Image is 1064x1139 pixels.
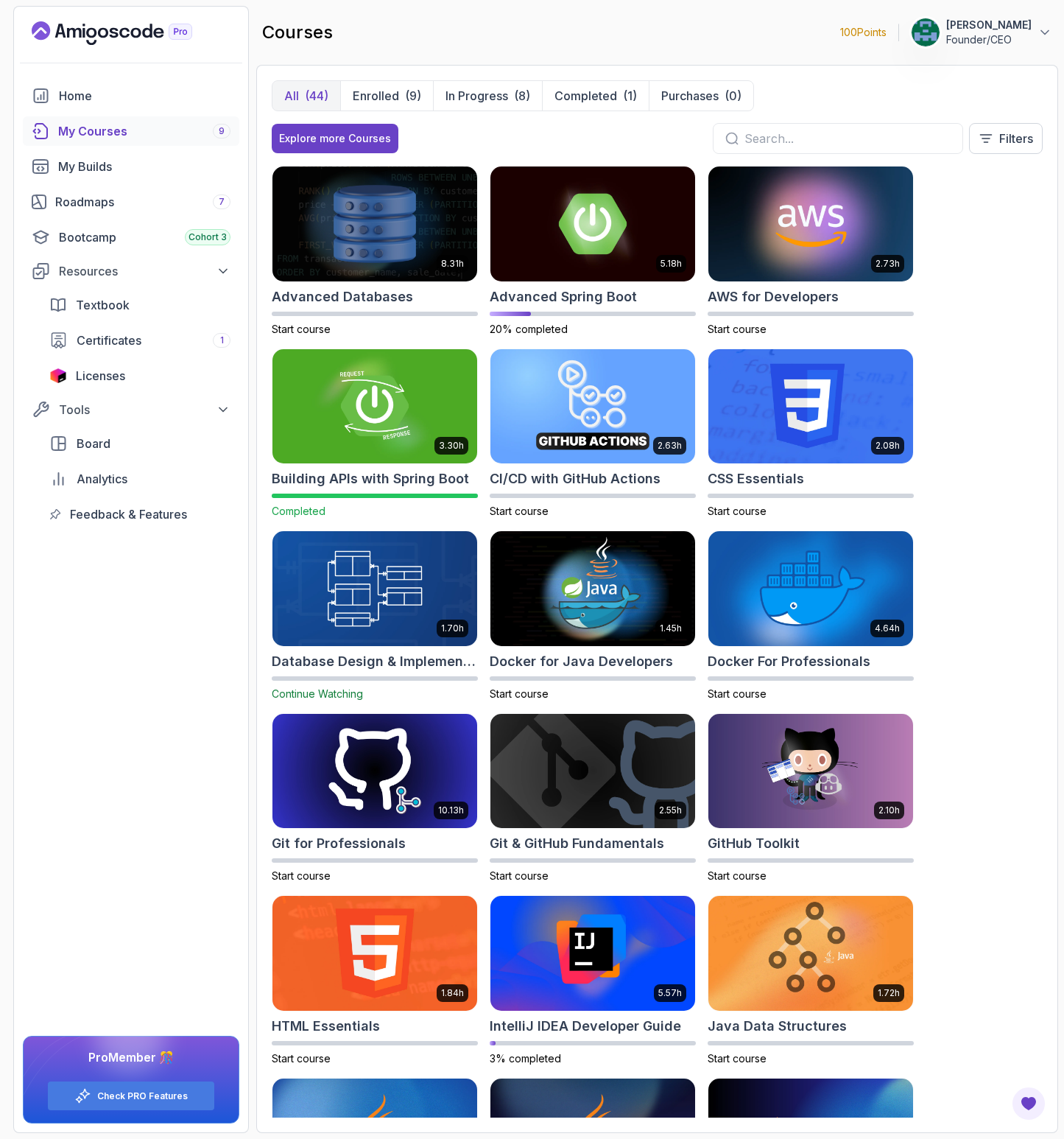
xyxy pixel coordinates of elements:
[58,158,230,175] div: My Builds
[708,896,913,1011] img: Java Data Structures card
[47,1081,215,1111] button: Check PRO Features
[272,81,340,111] button: All(44)
[708,323,767,335] span: Start course
[659,805,682,816] p: 2.55h
[661,87,719,105] p: Purchases
[708,505,767,517] span: Start course
[725,87,741,105] div: (0)
[708,287,839,307] h2: AWS for Developers
[490,469,660,489] h2: CI/CD with GitHub Actions
[490,896,695,1011] img: IntelliJ IDEA Developer Guide card
[542,81,649,111] button: Completed(1)
[272,869,331,882] span: Start course
[708,833,800,854] h2: GitHub Toolkit
[272,287,413,307] h2: Advanced Databases
[76,296,130,314] span: Textbook
[77,332,141,349] span: Certificates
[272,687,363,700] span: Continue Watching
[23,222,239,252] a: bootcamp
[708,469,804,489] h2: CSS Essentials
[40,361,239,390] a: licenses
[40,326,239,355] a: certificates
[55,193,230,211] div: Roadmaps
[875,258,900,270] p: 2.73h
[23,116,239,146] a: courses
[490,869,549,882] span: Start course
[490,714,695,829] img: Git & GitHub Fundamentals card
[490,1016,681,1037] h2: IntelliJ IDEA Developer Guide
[59,87,230,105] div: Home
[70,505,187,523] span: Feedback & Features
[875,440,900,452] p: 2.08h
[658,987,682,999] p: 5.57h
[999,130,1033,147] p: Filters
[40,500,239,529] a: feedback
[189,231,227,243] span: Cohort 3
[32,21,226,45] a: Landing page
[490,323,568,335] span: 20% completed
[284,87,299,105] p: All
[441,623,464,634] p: 1.70h
[23,81,239,111] a: home
[490,1052,561,1065] span: 3% completed
[660,258,682,270] p: 5.18h
[23,152,239,181] a: builds
[23,258,239,284] button: Resources
[490,166,696,337] a: Advanced Spring Boot card5.18hAdvanced Spring Boot20% completed
[490,651,673,672] h2: Docker for Java Developers
[490,687,549,700] span: Start course
[405,87,421,105] div: (9)
[305,87,328,105] div: (44)
[878,805,900,816] p: 2.10h
[23,187,239,217] a: roadmaps
[441,258,464,270] p: 8.31h
[490,895,696,1066] a: IntelliJ IDEA Developer Guide card5.57hIntelliJ IDEA Developer Guide3% completed
[490,833,664,854] h2: Git & GitHub Fundamentals
[649,81,753,111] button: Purchases(0)
[77,435,110,452] span: Board
[708,687,767,700] span: Start course
[878,987,900,999] p: 1.72h
[272,1052,331,1065] span: Start course
[708,1052,767,1065] span: Start course
[272,167,477,281] img: Advanced Databases card
[219,196,225,208] span: 7
[912,18,940,46] img: user profile image
[911,18,1052,47] button: user profile image[PERSON_NAME]Founder/CEO
[439,440,464,452] p: 3.30h
[441,987,464,999] p: 1.84h
[272,1016,380,1037] h2: HTML Essentials
[660,623,682,634] p: 1.45h
[946,32,1032,47] p: Founder/CEO
[708,167,913,281] img: AWS for Developers card
[58,122,230,140] div: My Courses
[490,505,549,517] span: Start course
[220,334,224,346] span: 1
[40,464,239,494] a: analytics
[59,262,230,280] div: Resources
[272,323,331,335] span: Start course
[554,87,617,105] p: Completed
[445,87,508,105] p: In Progress
[433,81,542,111] button: In Progress(8)
[708,1016,847,1037] h2: Java Data Structures
[272,124,398,153] button: Explore more Courses
[49,368,67,383] img: jetbrains icon
[514,87,530,105] div: (8)
[262,21,333,44] h2: courses
[272,469,469,489] h2: Building APIs with Spring Boot
[875,623,900,634] p: 4.64h
[77,470,127,488] span: Analytics
[708,531,913,646] img: Docker For Professionals card
[438,805,464,816] p: 10.13h
[623,87,637,105] div: (1)
[340,81,433,111] button: Enrolled(9)
[744,130,951,147] input: Search...
[76,367,125,385] span: Licenses
[40,290,239,320] a: textbook
[272,833,406,854] h2: Git for Professionals
[272,530,478,701] a: Database Design & Implementation card1.70hDatabase Design & ImplementationContinue Watching
[272,349,477,464] img: Building APIs with Spring Boot card
[490,287,637,307] h2: Advanced Spring Boot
